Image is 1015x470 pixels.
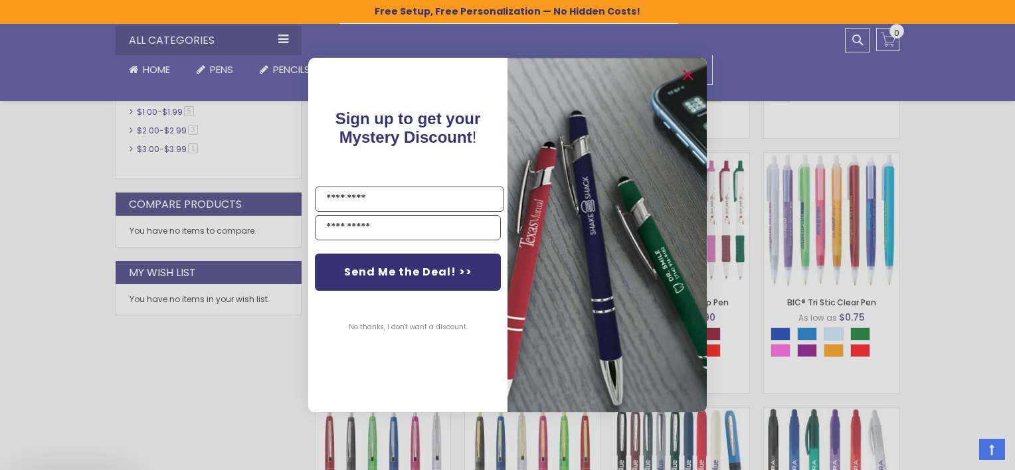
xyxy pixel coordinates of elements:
[507,58,707,412] img: pop-up-image
[315,254,501,291] button: Send Me the Deal! >>
[335,110,481,146] span: Sign up to get your Mystery Discount
[678,64,699,86] button: Close dialog
[342,311,474,344] button: No thanks, I don't want a discount.
[335,110,481,146] span: !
